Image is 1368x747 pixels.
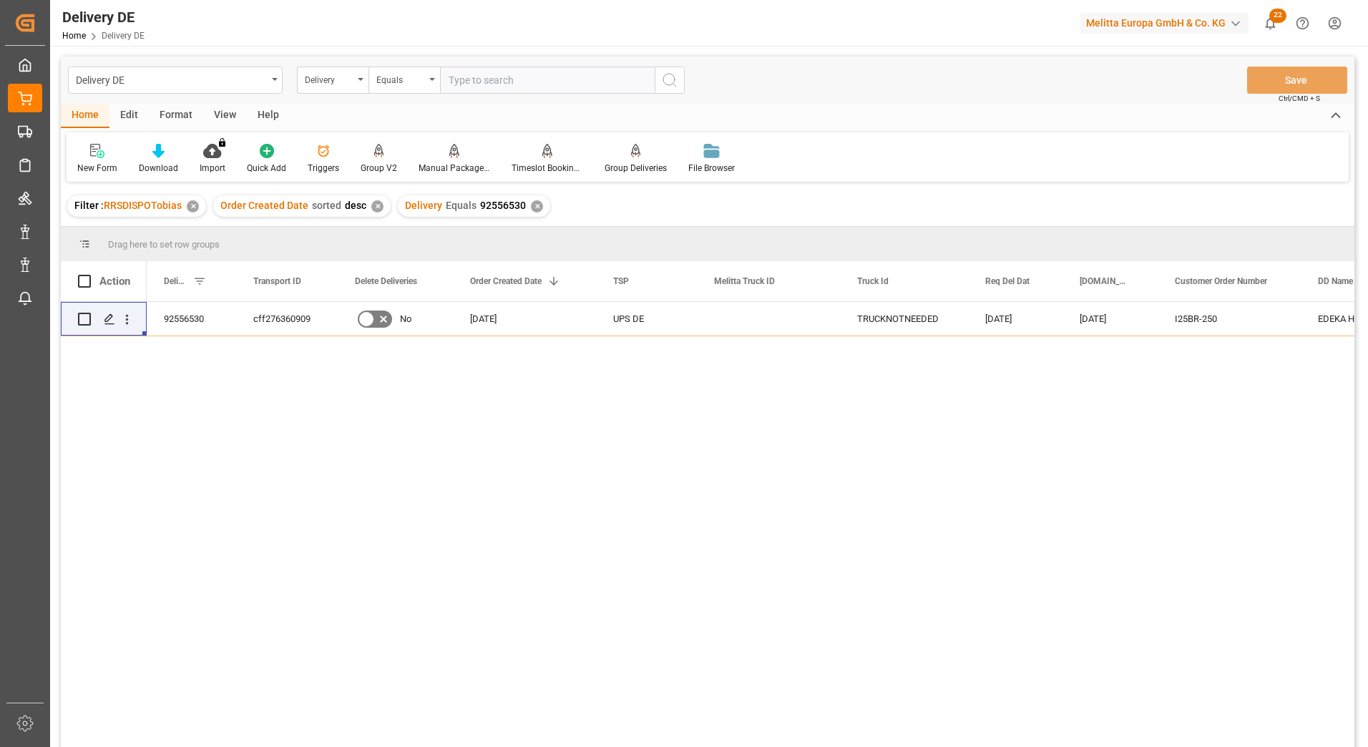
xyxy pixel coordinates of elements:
[62,6,145,28] div: Delivery DE
[236,302,338,336] div: cff276360909
[220,200,308,211] span: Order Created Date
[305,70,353,87] div: Delivery
[74,200,104,211] span: Filter :
[361,162,397,175] div: Group V2
[655,67,685,94] button: search button
[1318,276,1353,286] span: DD Name
[355,276,417,286] span: Delete Deliveries
[480,200,526,211] span: 92556530
[1158,302,1301,336] div: I25BR-250
[613,276,629,286] span: TSP
[253,276,301,286] span: Transport ID
[419,162,490,175] div: Manual Package TypeDetermination
[1080,13,1249,34] div: Melitta Europa GmbH & Co. KG
[164,276,187,286] span: Delivery
[77,162,117,175] div: New Form
[139,162,178,175] div: Download
[1175,276,1267,286] span: Customer Order Number
[108,239,220,250] span: Drag here to set row groups
[688,162,735,175] div: File Browser
[61,104,109,128] div: Home
[247,162,286,175] div: Quick Add
[368,67,440,94] button: open menu
[470,276,542,286] span: Order Created Date
[400,303,411,336] span: No
[1080,276,1128,286] span: [DOMAIN_NAME] Dat
[605,162,667,175] div: Group Deliveries
[440,67,655,94] input: Type to search
[714,276,775,286] span: Melitta Truck ID
[61,302,147,336] div: Press SPACE to select this row.
[857,276,889,286] span: Truck Id
[68,67,283,94] button: open menu
[531,200,543,213] div: ✕
[376,70,425,87] div: Equals
[1247,67,1347,94] button: Save
[405,200,442,211] span: Delivery
[453,302,596,336] div: [DATE]
[203,104,247,128] div: View
[596,302,697,336] div: UPS DE
[147,302,236,336] div: 92556530
[1269,9,1286,23] span: 22
[1254,7,1286,39] button: show 22 new notifications
[247,104,290,128] div: Help
[187,200,199,213] div: ✕
[109,104,149,128] div: Edit
[308,162,339,175] div: Triggers
[76,70,267,88] div: Delivery DE
[149,104,203,128] div: Format
[512,162,583,175] div: Timeslot Booking Report
[1062,302,1158,336] div: [DATE]
[1279,93,1320,104] span: Ctrl/CMD + S
[985,276,1030,286] span: Req Del Dat
[840,302,968,336] div: TRUCKNOTNEEDED
[297,67,368,94] button: open menu
[371,200,383,213] div: ✕
[446,200,477,211] span: Equals
[1286,7,1319,39] button: Help Center
[1080,9,1254,36] button: Melitta Europa GmbH & Co. KG
[104,200,182,211] span: RRSDISPOTobias
[312,200,341,211] span: sorted
[99,275,130,288] div: Action
[968,302,1062,336] div: [DATE]
[62,31,86,41] a: Home
[345,200,366,211] span: desc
